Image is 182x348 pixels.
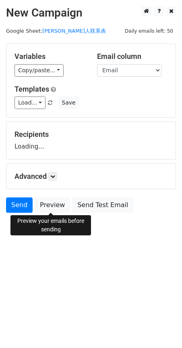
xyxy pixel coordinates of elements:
[97,52,168,61] h5: Email column
[14,130,168,139] h5: Recipients
[14,96,45,109] a: Load...
[35,197,70,213] a: Preview
[14,52,85,61] h5: Variables
[6,28,106,34] small: Google Sheet:
[122,28,176,34] a: Daily emails left: 50
[6,197,33,213] a: Send
[72,197,133,213] a: Send Test Email
[10,215,91,235] div: Preview your emails before sending
[14,64,64,77] a: Copy/paste...
[42,28,106,34] a: [PERSON_NAME]人联系表
[6,6,176,20] h2: New Campaign
[14,130,168,151] div: Loading...
[58,96,79,109] button: Save
[122,27,176,36] span: Daily emails left: 50
[14,85,49,93] a: Templates
[14,172,168,181] h5: Advanced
